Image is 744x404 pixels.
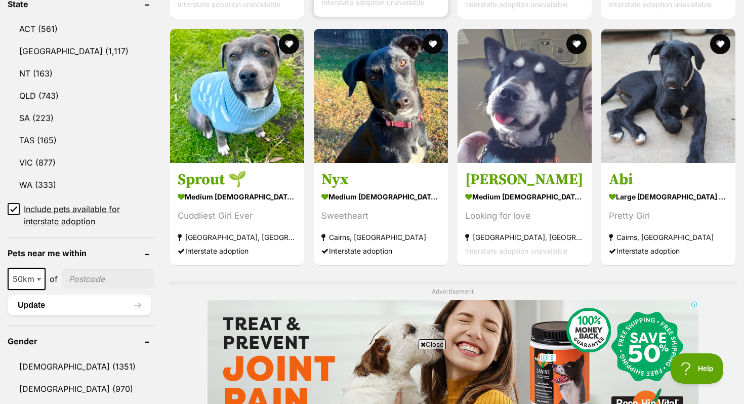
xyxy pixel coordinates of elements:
[170,163,304,265] a: Sprout 🌱 medium [DEMOGRAPHIC_DATA] Dog Cuddliest Girl Ever [GEOGRAPHIC_DATA], [GEOGRAPHIC_DATA] I...
[8,295,151,315] button: Update
[8,249,154,258] header: Pets near me within
[423,34,443,54] button: favourite
[8,337,154,346] header: Gender
[8,268,46,290] span: 50km
[3,257,58,278] div: The Fastest And Easiest App Packed With More Promotions And Offers Than Ever Before. The New betr...
[8,152,154,173] a: VIC (877)
[458,163,592,265] a: [PERSON_NAME] medium [DEMOGRAPHIC_DATA] Dog Looking for love [GEOGRAPHIC_DATA], [GEOGRAPHIC_DATA]...
[609,1,712,9] span: Interstate adoption unavailable
[8,174,154,195] a: WA (333)
[601,163,735,265] a: Abi large [DEMOGRAPHIC_DATA] Dog Pretty Girl Cairns, [GEOGRAPHIC_DATA] Interstate adoption
[24,203,154,227] span: Include pets available for interstate adoption
[178,1,280,9] span: Interstate adoption unavailable
[8,18,154,39] a: ACT (561)
[566,34,587,54] button: favourite
[609,170,728,189] h3: Abi
[465,209,584,223] div: Looking for love
[314,163,448,265] a: Nyx medium [DEMOGRAPHIC_DATA] Dog Sweetheart Cairns, [GEOGRAPHIC_DATA] Interstate adoption
[178,230,297,244] strong: [GEOGRAPHIC_DATA], [GEOGRAPHIC_DATA]
[321,244,440,258] div: Interstate adoption
[321,189,440,204] strong: medium [DEMOGRAPHIC_DATA] Dog
[8,107,154,129] a: SA (223)
[8,63,154,84] a: NT (163)
[710,34,730,54] button: favourite
[9,272,45,286] span: 50km
[178,244,297,258] div: Interstate adoption
[279,34,299,54] button: favourite
[178,209,297,223] div: Cuddliest Girl Ever
[465,1,568,9] span: Interstate adoption unavailable
[178,170,297,189] h3: Sprout 🌱
[465,189,584,204] strong: medium [DEMOGRAPHIC_DATA] Dog
[419,339,446,349] span: Close
[465,230,584,244] strong: [GEOGRAPHIC_DATA], [GEOGRAPHIC_DATA]
[8,41,154,62] a: [GEOGRAPHIC_DATA] (1,117)
[3,161,58,172] div: [DOMAIN_NAME]
[8,85,154,106] a: QLD (743)
[458,29,592,163] img: Charlie - Siberian Husky x Labrador Retriever Dog
[8,356,154,377] a: [DEMOGRAPHIC_DATA] (1351)
[3,172,58,257] div: The Fastest And Easiest App Packed With More Promotions And Offers Than Ever Before
[170,29,304,163] img: Sprout 🌱 - Shar Pei x Staffordshire Bull Terrier Dog
[601,29,735,163] img: Abi - Irish Wolfhound Dog
[8,130,154,151] a: TAS (165)
[8,203,154,227] a: Include pets available for interstate adoption
[465,247,568,255] span: Interstate adoption unavailable
[609,209,728,223] div: Pretty Girl
[321,170,440,189] h3: Nyx
[671,353,724,384] iframe: Help Scout Beacon - Open
[178,189,297,204] strong: medium [DEMOGRAPHIC_DATA] Dog
[50,273,58,285] span: of
[7,284,58,301] button: Join Now
[609,230,728,244] strong: Cairns, [GEOGRAPHIC_DATA]
[188,353,556,399] iframe: Advertisement
[465,170,584,189] h3: [PERSON_NAME]
[609,244,728,258] div: Interstate adoption
[62,269,154,289] input: postcode
[321,230,440,244] strong: Cairns, [GEOGRAPHIC_DATA]
[8,378,154,399] a: [DEMOGRAPHIC_DATA] (970)
[609,189,728,204] strong: large [DEMOGRAPHIC_DATA] Dog
[314,29,448,163] img: Nyx - Australian Kelpie Dog
[321,209,440,223] div: Sweetheart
